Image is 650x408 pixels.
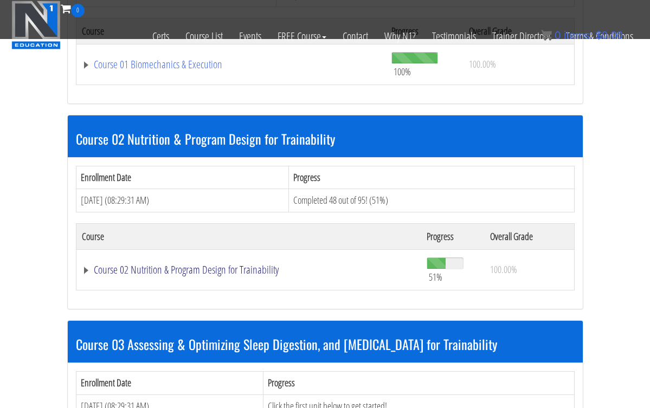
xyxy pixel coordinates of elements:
[76,189,288,212] td: [DATE] (08:29:31 AM)
[76,132,575,146] h3: Course 02 Nutrition & Program Design for Trainability
[485,249,574,290] td: 100.00%
[288,189,574,212] td: Completed 48 out of 95! (51%)
[263,371,574,394] th: Progress
[464,44,574,85] td: 100.00%
[376,17,424,55] a: Why N1?
[541,29,623,41] a: 0 items: $0.00
[61,1,85,16] a: 0
[485,223,574,249] th: Overall Grade
[394,66,411,77] span: 100%
[76,223,421,249] th: Course
[596,29,602,41] span: $
[76,166,288,189] th: Enrollment Date
[564,29,593,41] span: items:
[421,223,484,249] th: Progress
[269,17,334,55] a: FREE Course
[231,17,269,55] a: Events
[558,17,641,55] a: Terms & Conditions
[71,4,85,17] span: 0
[484,17,558,55] a: Trainer Directory
[429,271,442,283] span: 51%
[555,29,561,41] span: 0
[82,59,381,70] a: Course 01 Biomechanics & Execution
[541,30,552,41] img: icon11.png
[82,264,416,275] a: Course 02 Nutrition & Program Design for Trainability
[288,166,574,189] th: Progress
[424,17,484,55] a: Testimonials
[11,1,61,49] img: n1-education
[334,17,376,55] a: Contact
[76,337,575,351] h3: Course 03 Assessing & Optimizing Sleep Digestion, and [MEDICAL_DATA] for Trainability
[76,371,263,394] th: Enrollment Date
[144,17,177,55] a: Certs
[177,17,231,55] a: Course List
[596,29,623,41] bdi: 0.00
